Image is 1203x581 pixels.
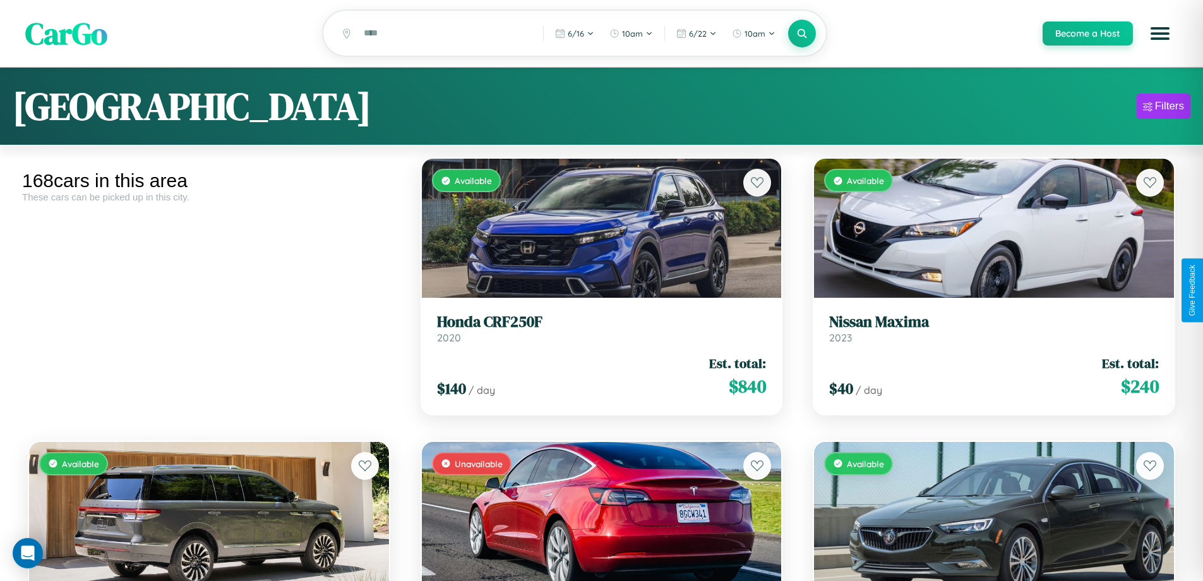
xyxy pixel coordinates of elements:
[469,384,495,396] span: / day
[1043,21,1133,46] button: Become a Host
[622,28,643,39] span: 10am
[1188,265,1197,316] div: Give Feedback
[455,458,503,469] span: Unavailable
[1142,16,1178,51] button: Open menu
[689,28,707,39] span: 6 / 22
[603,23,659,44] button: 10am
[745,28,765,39] span: 10am
[726,23,782,44] button: 10am
[455,175,492,186] span: Available
[437,331,461,344] span: 2020
[1155,100,1184,113] div: Filters
[829,378,853,399] span: $ 40
[1137,94,1190,119] button: Filters
[847,458,884,469] span: Available
[829,313,1159,331] h3: Nissan Maxima
[847,175,884,186] span: Available
[1121,374,1159,399] span: $ 240
[856,384,882,396] span: / day
[829,313,1159,344] a: Nissan Maxima2023
[22,170,396,192] div: 168 cars in this area
[62,458,99,469] span: Available
[829,331,852,344] span: 2023
[729,374,766,399] span: $ 840
[1102,354,1159,372] span: Est. total:
[670,23,723,44] button: 6/22
[437,378,466,399] span: $ 140
[437,313,767,331] h3: Honda CRF250F
[13,538,43,568] div: Open Intercom Messenger
[22,192,396,202] div: These cars can be picked up in this city.
[13,80,371,132] h1: [GEOGRAPHIC_DATA]
[568,28,584,39] span: 6 / 16
[437,313,767,344] a: Honda CRF250F2020
[549,23,601,44] button: 6/16
[25,13,107,54] span: CarGo
[709,354,766,372] span: Est. total:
